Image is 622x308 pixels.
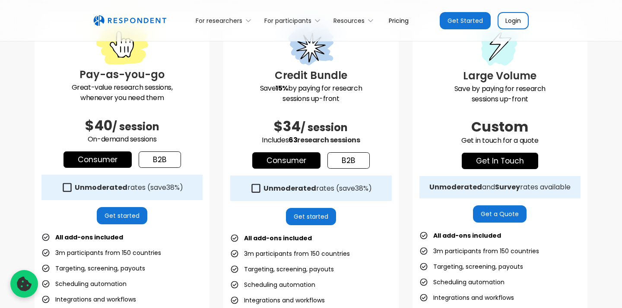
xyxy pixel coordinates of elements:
[462,153,538,169] a: get in touch
[41,278,127,290] li: Scheduling automation
[429,182,482,192] strong: Unmoderated
[230,248,350,260] li: 3m participants from 150 countries
[274,116,301,136] span: $34
[230,263,334,275] li: Targeting, screening, payouts
[276,83,288,93] strong: 15%
[55,233,123,242] strong: All add-ons included
[63,151,132,168] a: Consumer
[286,208,336,225] a: Get started
[263,183,316,193] strong: Unmoderated
[433,231,501,240] strong: All add-ons included
[495,182,520,192] strong: Survey
[196,16,242,25] div: For researchers
[382,10,416,31] a: Pricing
[419,135,581,146] p: Get in touch for a quote
[260,10,329,31] div: For participants
[355,183,368,193] span: 38%
[252,152,321,169] a: Consumer
[333,16,365,25] div: Resources
[289,135,297,145] span: 63
[440,12,491,29] a: Get Started
[297,135,360,145] span: research sessions
[41,293,136,305] li: Integrations and workflows
[41,67,203,82] h3: Pay-as-you-go
[230,279,315,291] li: Scheduling automation
[419,292,514,304] li: Integrations and workflows
[301,120,348,135] span: / session
[230,83,391,104] p: Save by paying for research sessions up-front
[498,12,529,29] a: Login
[139,151,181,168] a: b2b
[419,261,523,273] li: Targeting, screening, payouts
[41,247,161,259] li: 3m participants from 150 countries
[75,183,183,192] div: rates (save )
[41,134,203,145] p: On-demand sessions
[473,205,527,223] a: Get a Quote
[166,182,180,192] span: 38%
[419,84,581,104] p: Save by paying for research sessions up-front
[230,135,391,145] p: Includes
[41,262,145,274] li: Targeting, screening, payouts
[327,152,370,169] a: b2b
[112,119,159,134] span: / session
[75,182,127,192] strong: Unmoderated
[429,183,571,192] div: and rates available
[471,117,528,136] span: Custom
[329,10,382,31] div: Resources
[419,276,505,288] li: Scheduling automation
[97,207,147,224] a: Get started
[263,184,372,193] div: rates (save )
[41,82,203,103] p: Great-value research sessions, whenever you need them
[419,68,581,84] h3: Large Volume
[230,294,325,306] li: Integrations and workflows
[191,10,260,31] div: For researchers
[419,245,539,257] li: 3m participants from 150 countries
[230,68,391,83] h3: Credit Bundle
[93,15,166,26] a: home
[85,116,112,135] span: $40
[93,15,166,26] img: Untitled UI logotext
[244,234,312,242] strong: All add-ons included
[264,16,311,25] div: For participants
